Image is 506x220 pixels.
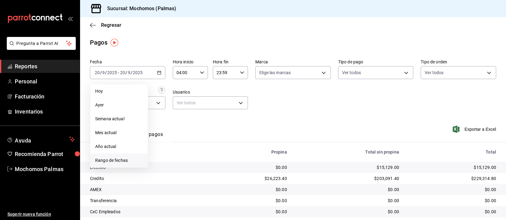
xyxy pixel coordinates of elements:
[101,22,121,28] span: Regresar
[90,198,204,204] div: Transferencia
[214,209,287,215] div: $0.00
[15,165,75,173] span: Mochomos Palmas
[15,62,75,70] span: Reportes
[213,60,248,64] label: Hora fin
[425,70,443,76] span: Ver todos
[90,22,121,28] button: Regresar
[409,175,496,182] div: $229,314.80
[297,209,399,215] div: $0.00
[409,150,496,154] div: Total
[255,60,331,64] label: Marca
[95,70,100,75] input: --
[214,150,287,154] div: Propina
[90,60,165,64] label: Fecha
[125,70,127,75] span: /
[4,45,76,51] a: Pregunta a Parrot AI
[90,38,107,47] div: Pagos
[297,164,399,170] div: $15,129.00
[120,70,125,75] input: --
[454,126,496,133] button: Exportar a Excel
[297,198,399,204] div: $0.00
[214,175,287,182] div: $26,223.40
[90,175,204,182] div: Credito
[15,77,75,86] span: Personal
[95,102,143,108] span: Ayer
[409,198,496,204] div: $0.00
[214,198,287,204] div: $0.00
[421,60,496,64] label: Tipo de orden
[100,70,102,75] span: /
[17,40,66,47] span: Pregunta a Parrot AI
[111,39,118,46] img: Tooltip marker
[95,130,143,136] span: Mes actual
[107,70,117,75] input: ----
[297,186,399,193] div: $0.00
[409,209,496,215] div: $0.00
[105,70,107,75] span: /
[90,186,204,193] div: AMEX
[102,70,105,75] input: --
[15,150,75,158] span: Recomienda Parrot
[409,164,496,170] div: $15,129.00
[338,60,414,64] label: Tipo de pago
[259,70,291,76] span: Elige las marcas
[128,70,131,75] input: --
[132,70,143,75] input: ----
[90,209,204,215] div: CxC Empleados
[15,92,75,101] span: Facturación
[95,143,143,150] span: Año actual
[173,60,208,64] label: Hora inicio
[297,150,399,154] div: Total sin propina
[173,90,248,94] label: Usuarios
[95,157,143,164] span: Rango de fechas
[7,211,75,218] span: Sugerir nueva función
[214,164,287,170] div: $0.00
[297,175,399,182] div: $203,091.40
[131,70,132,75] span: /
[102,5,176,12] h3: Sucursal: Mochomos (Palmas)
[173,96,248,109] div: Ver todos
[68,16,73,21] button: open_drawer_menu
[7,37,76,50] button: Pregunta a Parrot AI
[118,70,119,75] span: -
[342,70,361,76] span: Ver todos
[15,107,75,116] span: Inventarios
[214,186,287,193] div: $0.00
[409,186,496,193] div: $0.00
[95,88,143,94] span: Hoy
[95,116,143,122] span: Semana actual
[140,131,163,142] button: Ver pagos
[15,136,67,143] span: Ayuda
